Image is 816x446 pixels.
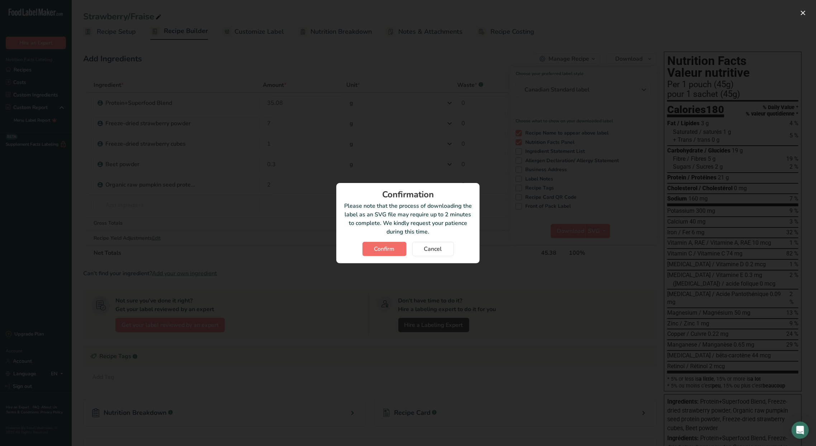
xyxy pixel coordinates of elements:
[792,422,809,439] div: Open Intercom Messenger
[374,245,395,253] span: Confirm
[362,242,407,256] button: Confirm
[424,245,442,253] span: Cancel
[343,190,473,199] div: Confirmation
[343,202,473,236] p: Please note that the process of downloading the label as an SVG file may require up to 2 minutes ...
[412,242,454,256] button: Cancel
